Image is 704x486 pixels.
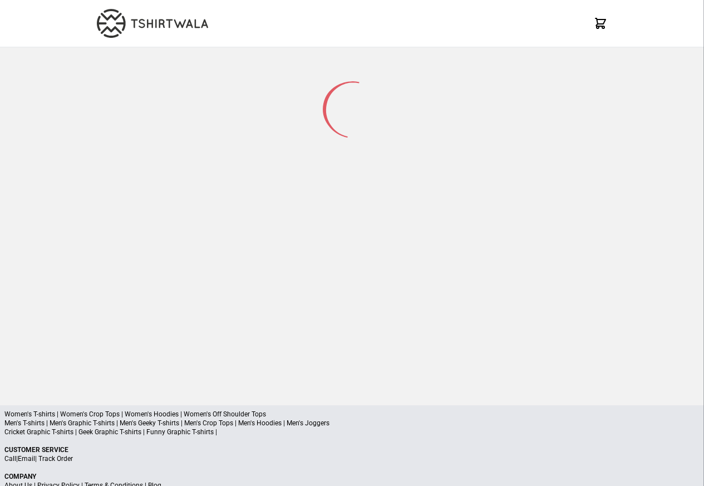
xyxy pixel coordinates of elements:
p: Customer Service [4,445,700,454]
p: | | [4,454,700,463]
a: Call [4,455,16,463]
p: Men's T-shirts | Men's Graphic T-shirts | Men's Geeky T-shirts | Men's Crop Tops | Men's Hoodies ... [4,419,700,428]
p: Cricket Graphic T-shirts | Geek Graphic T-shirts | Funny Graphic T-shirts | [4,428,700,436]
img: TW-LOGO-400-104.png [97,9,208,38]
a: Track Order [38,455,73,463]
p: Women's T-shirts | Women's Crop Tops | Women's Hoodies | Women's Off Shoulder Tops [4,410,700,419]
a: Email [18,455,35,463]
p: Company [4,472,700,481]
